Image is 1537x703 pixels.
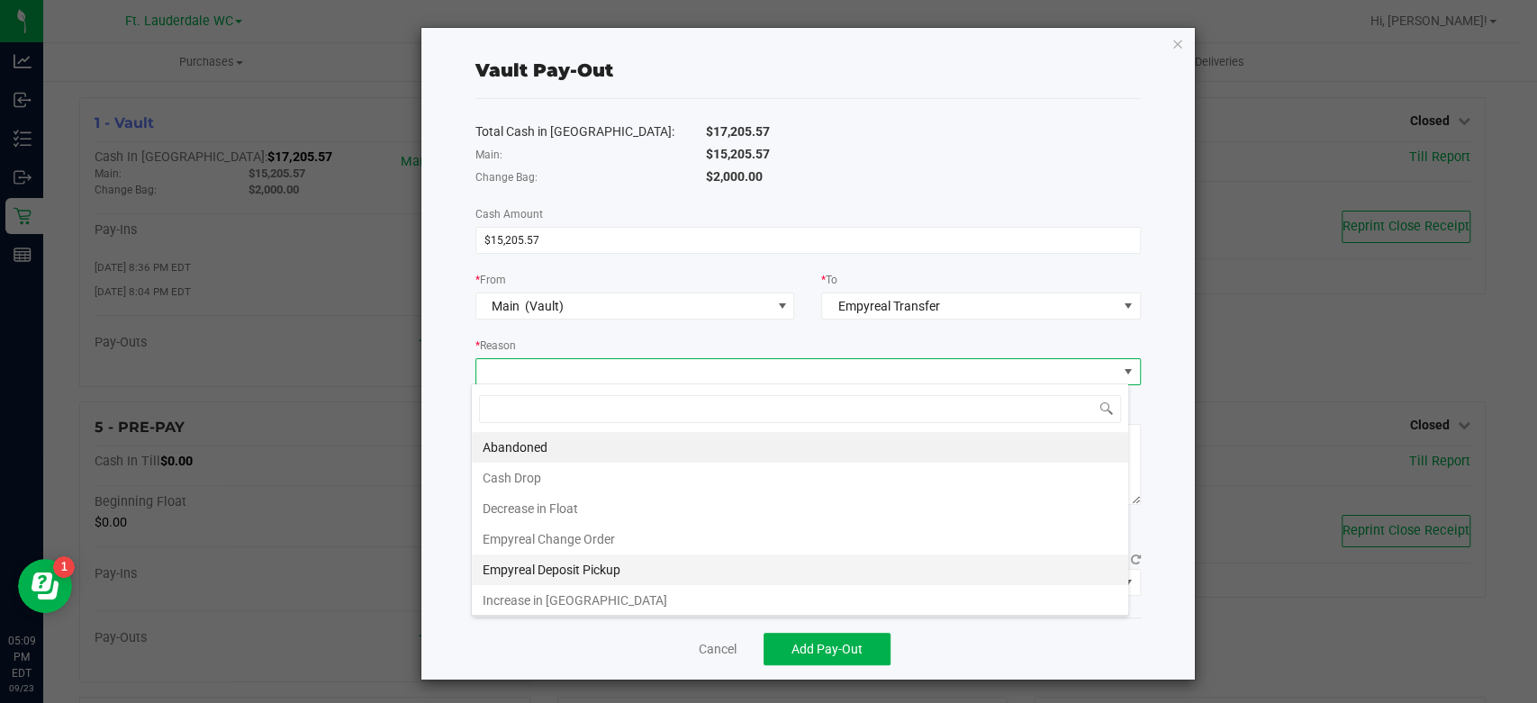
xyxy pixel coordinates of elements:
[475,208,543,221] span: Cash Amount
[475,272,506,288] label: From
[472,554,1128,585] li: Empyreal Deposit Pickup
[821,272,837,288] label: To
[472,524,1128,554] li: Empyreal Change Order
[706,147,770,161] span: $15,205.57
[472,585,1128,616] li: Increase in [GEOGRAPHIC_DATA]
[53,556,75,578] iframe: Resource center unread badge
[699,640,737,659] a: Cancel
[475,124,674,139] span: Total Cash in [GEOGRAPHIC_DATA]:
[838,299,940,313] span: Empyreal Transfer
[475,171,538,184] span: Change Bag:
[492,299,520,313] span: Main
[706,169,763,184] span: $2,000.00
[475,57,613,84] div: Vault Pay-Out
[472,463,1128,493] li: Cash Drop
[764,633,891,665] button: Add Pay-Out
[472,432,1128,463] li: Abandoned
[472,493,1128,524] li: Decrease in Float
[706,124,770,139] span: $17,205.57
[475,149,502,161] span: Main:
[791,642,863,656] span: Add Pay-Out
[475,338,516,354] label: Reason
[18,559,72,613] iframe: Resource center
[525,299,564,313] span: (Vault)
